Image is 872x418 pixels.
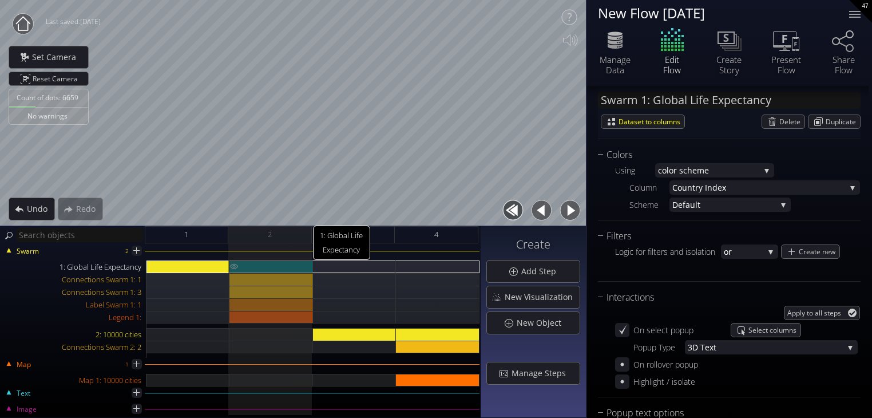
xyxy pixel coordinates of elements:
[9,198,55,220] div: Undo action
[16,388,30,399] span: Text
[511,368,573,379] span: Manage Steps
[633,323,702,337] div: On select popup
[16,228,143,242] input: Search objects
[1,328,146,341] div: 2: 10000 cities
[16,404,37,415] span: Image
[125,244,129,258] div: 2
[31,52,83,63] span: Set Camera
[313,226,370,260] span: 1: Global Life Expectancy
[434,227,438,242] span: 4
[598,148,846,162] div: Colors
[705,340,843,354] span: ext
[595,54,635,75] div: Manage Data
[486,238,580,251] h3: Create
[748,324,800,337] span: Select columns
[516,317,568,329] span: New Object
[1,298,146,311] div: Label Swarm 1: 1
[125,357,129,372] div: 1
[667,163,760,178] span: lor scheme
[709,54,749,75] div: Create Story
[619,115,684,128] span: Dataset to columns
[1,374,146,387] div: Map 1: 10000 cities
[672,198,690,212] span: Defa
[787,306,845,320] span: Apply to all steps
[1,273,146,286] div: Connections Swarm 1: 1
[633,374,695,389] div: Highlight / isolate
[615,163,655,178] div: Using
[16,246,39,257] span: Swarm
[16,360,31,370] span: Map
[1,286,146,298] div: Connections Swarm 1: 3
[687,180,846,195] span: ntry Index
[268,227,272,242] span: 2
[799,245,839,258] span: Create new
[615,245,721,259] div: Logic for filters and isolation
[629,198,669,212] div: Scheme
[823,54,863,75] div: Share Flow
[1,341,146,353] div: Connections Swarm 2: 2
[690,198,776,212] span: ult
[779,115,804,128] span: Delete
[598,229,846,243] div: Filters
[629,180,669,195] div: Column
[672,180,687,195] span: Cou
[724,245,764,259] span: or
[658,163,667,178] span: co
[598,290,846,305] div: Interactions
[826,115,860,128] span: Duplicate
[1,311,146,324] div: Legend 1:
[1,261,146,273] div: 1: Global Life Expectancy
[184,227,188,242] span: 1
[33,72,82,85] span: Reset Camera
[26,203,54,215] span: Undo
[688,340,705,354] span: 3D T
[229,261,239,272] img: eye.svg
[521,266,563,277] span: Add Step
[615,340,685,354] div: Popup Type
[598,6,835,20] div: New Flow [DATE]
[766,54,806,75] div: Present Flow
[633,357,702,372] div: On rollover popup
[504,291,580,303] span: New Visualization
